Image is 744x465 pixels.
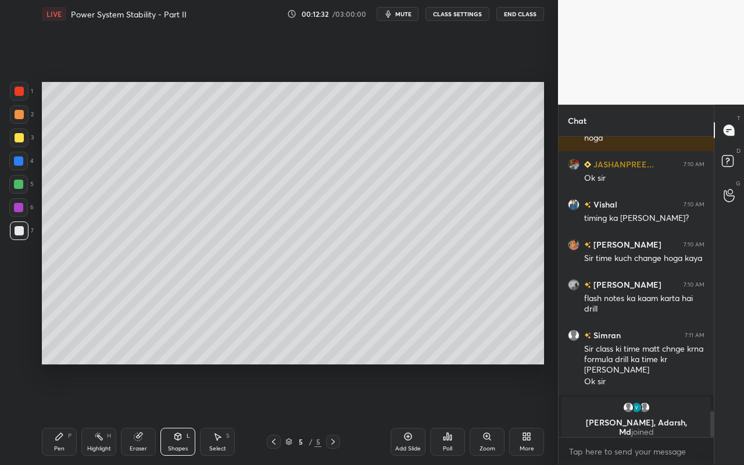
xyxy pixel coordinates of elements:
p: G [736,179,741,188]
div: 5 [314,437,321,447]
img: default.png [568,330,580,341]
p: [PERSON_NAME], Adarsh, Md [568,418,704,437]
div: grid [559,137,714,437]
img: no-rating-badge.077c3623.svg [584,282,591,288]
div: Sir time kuch change hoga kaya [584,253,704,264]
img: 9ccecc557c5b43b1b6867a64b103af7d.18479617_3 [631,402,642,413]
h6: [PERSON_NAME] [591,278,661,291]
button: mute [377,7,419,21]
p: T [737,114,741,123]
p: D [736,146,741,155]
div: L [187,433,190,439]
h6: Vishal [591,198,617,210]
div: Pen [54,446,65,452]
div: Select [209,446,226,452]
h4: Power System Stability - Part II [71,9,187,20]
img: default.png [639,402,650,413]
div: Ok sir [584,173,704,184]
div: 7 [10,221,34,240]
div: 7:10 AM [684,241,704,248]
div: 7:10 AM [684,281,704,288]
div: P [68,433,71,439]
div: S [226,433,230,439]
div: 1 [10,82,33,101]
div: Zoom [480,446,495,452]
div: H [107,433,111,439]
div: / [309,438,312,445]
img: 9784ced9411045c4872b064d0b7a93b7.82789676_3 [568,199,580,210]
h6: Simran [591,329,621,341]
h6: JASHANPREE... [591,158,654,170]
div: flash notes ka kaam karta hai drill [584,293,704,315]
div: Ok sir [584,376,704,388]
div: Poll [443,446,452,452]
button: End Class [496,7,544,21]
div: Shapes [168,446,188,452]
div: Highlight [87,446,111,452]
img: no-rating-badge.077c3623.svg [584,242,591,248]
img: no-rating-badge.077c3623.svg [584,202,591,208]
div: timing ka [PERSON_NAME]? [584,213,704,224]
div: 4 [9,152,34,170]
div: 5 [295,438,306,445]
div: 7:10 AM [684,201,704,208]
img: no-rating-badge.077c3623.svg [584,332,591,339]
h6: [PERSON_NAME] [591,238,661,251]
img: default.png [623,402,634,413]
div: 7:11 AM [685,332,704,339]
p: Chat [559,105,596,136]
div: Add Slide [395,446,421,452]
img: a9534c0c508c426f8491065ea5af5823.jpg [568,239,580,251]
div: 7:10 AM [684,161,704,168]
div: 2 [10,105,34,124]
div: 5 [9,175,34,194]
div: LIVE [42,7,66,21]
div: More [520,446,534,452]
span: mute [395,10,412,18]
img: 44350f266b9746808460ad0daf3f7ddc.jpg [568,279,580,291]
div: Eraser [130,446,147,452]
div: 6 [9,198,34,217]
div: Sir class ki time matt chnge krna formula drill ka time kr [PERSON_NAME] [584,344,704,376]
img: 0c13bc3f303f4a6bb3fba85639f48142.jpg [568,159,580,170]
img: Learner_Badge_beginner_1_8b307cf2a0.svg [584,161,591,168]
button: CLASS SETTINGS [425,7,489,21]
div: 3 [10,128,34,147]
span: joined [631,426,654,437]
